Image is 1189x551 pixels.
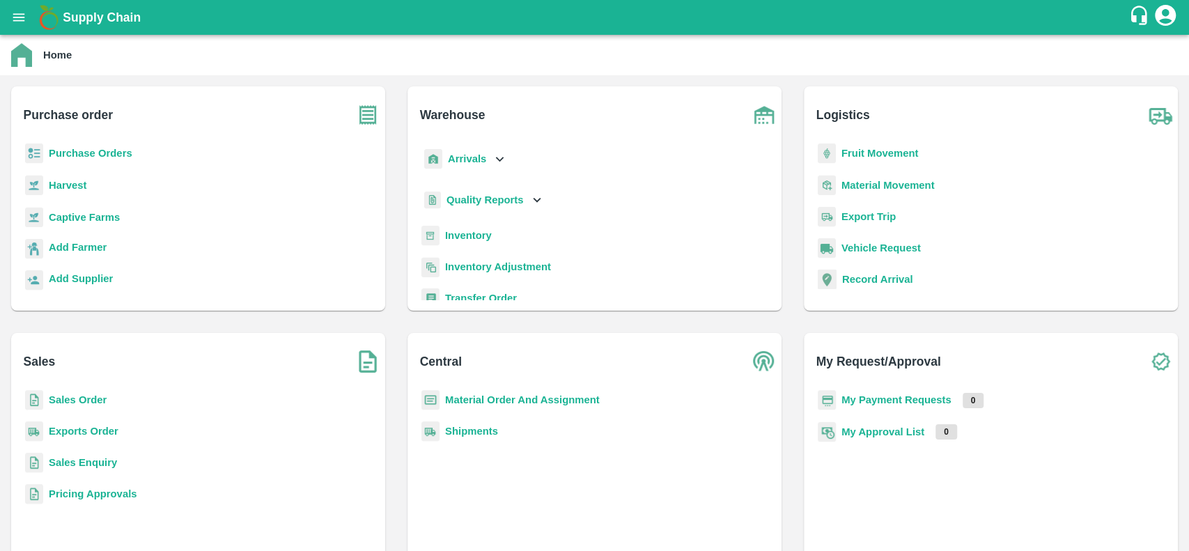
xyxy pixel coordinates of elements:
[424,149,442,169] img: whArrival
[421,226,440,246] img: whInventory
[350,344,385,379] img: soSales
[445,293,517,304] a: Transfer Order
[1153,3,1178,32] div: account of current user
[35,3,63,31] img: logo
[63,10,141,24] b: Supply Chain
[25,175,43,196] img: harvest
[818,207,836,227] img: delivery
[49,212,120,223] a: Captive Farms
[421,288,440,309] img: whTransfer
[816,352,941,371] b: My Request/Approval
[1143,98,1178,132] img: truck
[49,180,86,191] a: Harvest
[25,270,43,290] img: supplier
[747,344,782,379] img: central
[420,352,462,371] b: Central
[421,257,440,277] img: inventory
[445,394,600,405] a: Material Order And Assignment
[420,105,485,125] b: Warehouse
[25,207,43,228] img: harvest
[25,484,43,504] img: sales
[421,143,508,175] div: Arrivals
[43,49,72,61] b: Home
[49,426,118,437] a: Exports Order
[25,143,43,164] img: reciept
[818,270,837,289] img: recordArrival
[445,426,498,437] a: Shipments
[49,488,137,499] a: Pricing Approvals
[25,239,43,259] img: farmer
[1143,344,1178,379] img: check
[49,148,132,159] a: Purchase Orders
[1128,5,1153,30] div: customer-support
[25,453,43,473] img: sales
[818,143,836,164] img: fruit
[421,421,440,442] img: shipments
[25,421,43,442] img: shipments
[841,211,896,222] a: Export Trip
[818,238,836,258] img: vehicle
[818,421,836,442] img: approval
[445,230,492,241] a: Inventory
[3,1,35,33] button: open drawer
[49,394,107,405] a: Sales Order
[841,180,935,191] a: Material Movement
[421,186,545,215] div: Quality Reports
[49,271,113,290] a: Add Supplier
[11,43,32,67] img: home
[24,105,113,125] b: Purchase order
[747,98,782,132] img: warehouse
[49,273,113,284] b: Add Supplier
[841,242,921,254] a: Vehicle Request
[818,390,836,410] img: payment
[816,105,870,125] b: Logistics
[446,194,524,205] b: Quality Reports
[49,457,117,468] a: Sales Enquiry
[49,240,107,258] a: Add Farmer
[818,175,836,196] img: material
[935,424,957,440] p: 0
[49,242,107,253] b: Add Farmer
[421,390,440,410] img: centralMaterial
[841,426,924,437] a: My Approval List
[445,261,551,272] a: Inventory Adjustment
[841,394,951,405] a: My Payment Requests
[841,148,919,159] a: Fruit Movement
[25,390,43,410] img: sales
[963,393,984,408] p: 0
[63,8,1128,27] a: Supply Chain
[842,274,913,285] a: Record Arrival
[448,153,486,164] b: Arrivals
[424,192,441,209] img: qualityReport
[24,352,56,371] b: Sales
[350,98,385,132] img: purchase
